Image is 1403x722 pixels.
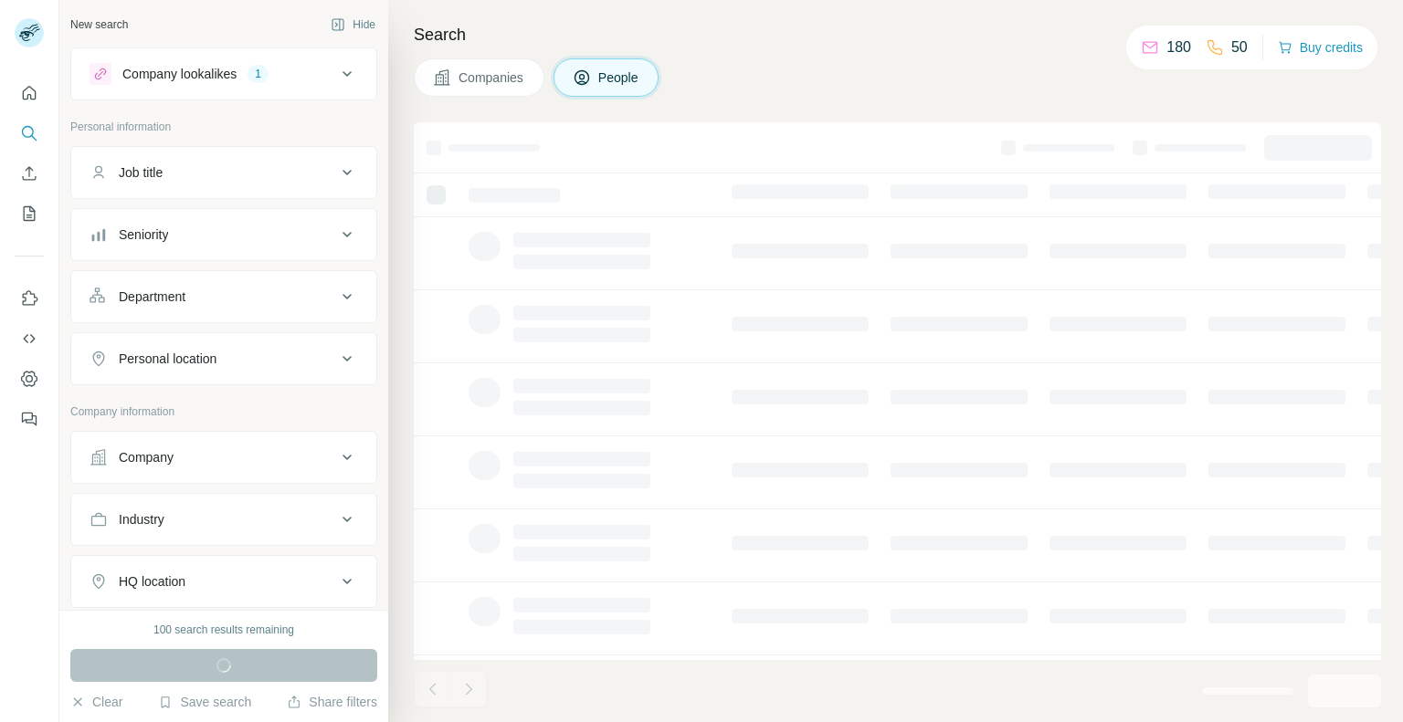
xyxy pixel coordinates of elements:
[153,622,294,638] div: 100 search results remaining
[1231,37,1248,58] p: 50
[459,68,525,87] span: Companies
[15,117,44,150] button: Search
[15,362,44,395] button: Dashboard
[71,213,376,256] button: Seniority
[119,572,185,591] div: HQ location
[158,693,251,711] button: Save search
[71,497,376,541] button: Industry
[287,693,377,711] button: Share filters
[71,560,376,603] button: HQ location
[15,157,44,190] button: Enrich CSV
[15,282,44,315] button: Use Surfe on LinkedIn
[70,16,128,33] div: New search
[1166,37,1191,58] p: 180
[122,65,237,83] div: Company lookalikes
[414,22,1381,47] h4: Search
[1278,35,1363,60] button: Buy credits
[119,288,185,306] div: Department
[119,350,216,368] div: Personal location
[70,693,122,711] button: Clear
[71,275,376,319] button: Department
[598,68,640,87] span: People
[71,151,376,194] button: Job title
[119,448,174,466] div: Company
[70,119,377,135] p: Personal information
[119,225,168,244] div: Seniority
[248,66,269,82] div: 1
[15,322,44,355] button: Use Surfe API
[119,510,164,528] div: Industry
[15,403,44,435] button: Feedback
[318,11,388,38] button: Hide
[71,52,376,96] button: Company lookalikes1
[15,197,44,230] button: My lists
[71,337,376,381] button: Personal location
[71,435,376,479] button: Company
[15,77,44,110] button: Quick start
[119,163,163,182] div: Job title
[70,403,377,420] p: Company information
